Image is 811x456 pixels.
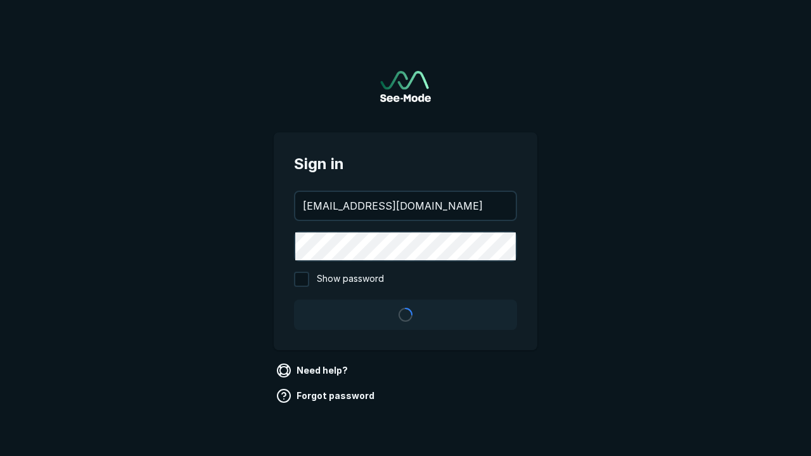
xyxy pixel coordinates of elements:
a: Need help? [274,360,353,381]
a: Go to sign in [380,71,431,102]
span: Sign in [294,153,517,175]
a: Forgot password [274,386,380,406]
span: Show password [317,272,384,287]
img: See-Mode Logo [380,71,431,102]
input: your@email.com [295,192,516,220]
